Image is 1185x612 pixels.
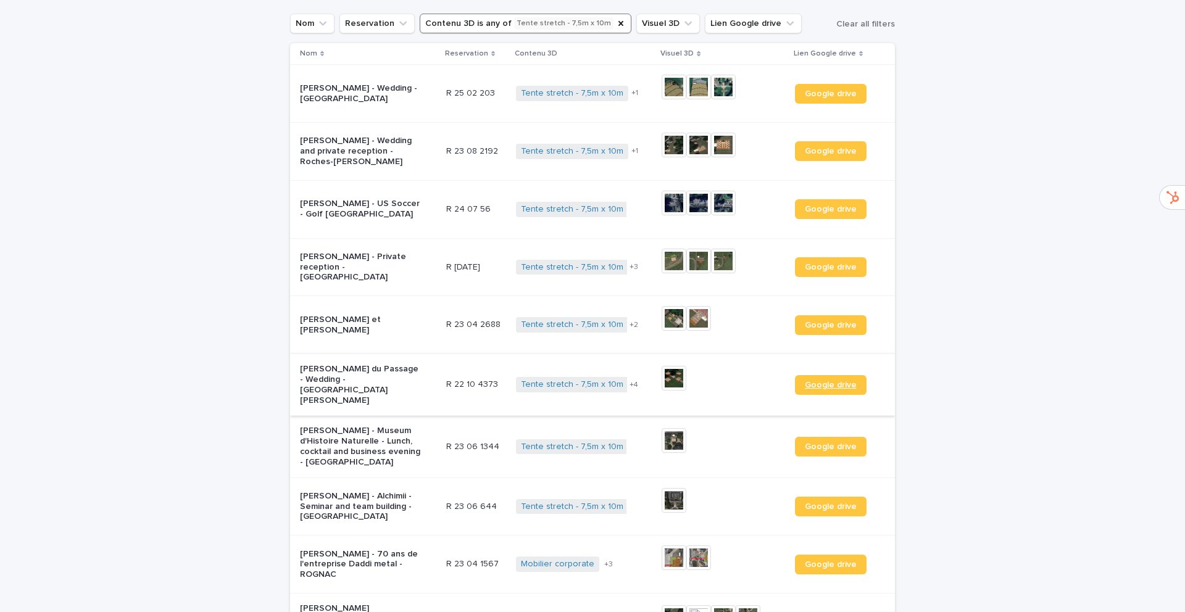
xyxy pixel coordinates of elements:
[660,47,694,60] p: Visuel 3D
[290,122,895,180] tr: [PERSON_NAME] - Wedding and private reception - Roches-[PERSON_NAME]R 23 08 2192R 23 08 2192 Tent...
[521,502,623,512] a: Tente stretch - 7,5m x 10m
[446,317,503,330] p: R 23 04 2688
[515,47,557,60] p: Contenu 3D
[630,381,638,389] span: + 4
[795,315,867,335] a: Google drive
[805,205,857,213] span: Google drive
[290,14,335,33] button: Nom
[446,144,501,157] p: R 23 08 2192
[795,497,867,516] a: Google drive
[795,555,867,574] a: Google drive
[446,439,502,452] p: R 23 06 1344
[805,502,857,511] span: Google drive
[446,86,497,99] p: R 25 02 203
[300,252,423,283] p: [PERSON_NAME] - Private reception - [GEOGRAPHIC_DATA]
[794,47,856,60] p: Lien Google drive
[521,379,623,390] a: Tente stretch - 7,5m x 10m
[521,204,623,215] a: Tente stretch - 7,5m x 10m
[521,262,623,273] a: Tente stretch - 7,5m x 10m
[521,88,623,99] a: Tente stretch - 7,5m x 10m
[290,65,895,123] tr: [PERSON_NAME] - Wedding - [GEOGRAPHIC_DATA]R 25 02 203R 25 02 203 Tente stretch - 7,5m x 10m +1Go...
[446,202,493,215] p: R 24 07 56
[290,478,895,535] tr: [PERSON_NAME] - Alchimii - Seminar and team building - [GEOGRAPHIC_DATA]R 23 06 644R 23 06 644 Te...
[805,321,857,329] span: Google drive
[805,442,857,451] span: Google drive
[636,14,700,33] button: Visuel 3D
[290,296,895,354] tr: [PERSON_NAME] et [PERSON_NAME]R 23 04 2688R 23 04 2688 Tente stretch - 7,5m x 10m +2Google drive
[795,84,867,104] a: Google drive
[631,89,638,97] span: + 1
[300,549,423,580] p: [PERSON_NAME] - 70 ans de l'entreprise Daddi metal - ROGNAC
[630,263,638,271] span: + 3
[795,141,867,161] a: Google drive
[290,180,895,238] tr: [PERSON_NAME] - US Soccer - Golf [GEOGRAPHIC_DATA]R 24 07 56R 24 07 56 Tente stretch - 7,5m x 10m...
[290,238,895,296] tr: [PERSON_NAME] - Private reception - [GEOGRAPHIC_DATA]R [DATE]R [DATE] Tente stretch - 7,5m x 10m ...
[445,47,488,60] p: Reservation
[300,315,423,336] p: [PERSON_NAME] et [PERSON_NAME]
[300,83,423,104] p: [PERSON_NAME] - Wedding - [GEOGRAPHIC_DATA]
[836,20,895,28] span: Clear all filters
[795,199,867,219] a: Google drive
[290,354,895,416] tr: [PERSON_NAME] du Passage - Wedding - [GEOGRAPHIC_DATA][PERSON_NAME]R 22 10 4373R 22 10 4373 Tente...
[446,377,501,390] p: R 22 10 4373
[805,147,857,155] span: Google drive
[446,260,483,273] p: R [DATE]
[831,15,895,33] button: Clear all filters
[290,416,895,478] tr: [PERSON_NAME] - Museum d'Histoire Naturelle - Lunch, cocktail and business evening - [GEOGRAPHIC_...
[521,442,623,452] a: Tente stretch - 7,5m x 10m
[604,561,613,568] span: + 3
[339,14,415,33] button: Reservation
[300,491,423,522] p: [PERSON_NAME] - Alchimii - Seminar and team building - [GEOGRAPHIC_DATA]
[521,320,623,330] a: Tente stretch - 7,5m x 10m
[630,321,638,329] span: + 2
[446,556,501,569] p: R 23 04 1567
[805,89,857,98] span: Google drive
[805,263,857,271] span: Google drive
[795,257,867,277] a: Google drive
[795,375,867,395] a: Google drive
[805,381,857,389] span: Google drive
[795,437,867,457] a: Google drive
[805,560,857,569] span: Google drive
[300,199,423,220] p: [PERSON_NAME] - US Soccer - Golf [GEOGRAPHIC_DATA]
[300,364,423,405] p: [PERSON_NAME] du Passage - Wedding - [GEOGRAPHIC_DATA][PERSON_NAME]
[705,14,802,33] button: Lien Google drive
[521,146,623,157] a: Tente stretch - 7,5m x 10m
[300,426,423,467] p: [PERSON_NAME] - Museum d'Histoire Naturelle - Lunch, cocktail and business evening - [GEOGRAPHIC_...
[290,535,895,593] tr: [PERSON_NAME] - 70 ans de l'entreprise Daddi metal - ROGNACR 23 04 1567R 23 04 1567 Mobilier corp...
[420,14,631,33] button: Contenu 3D
[521,559,594,569] a: Mobilier corporate
[631,147,638,155] span: + 1
[300,47,317,60] p: Nom
[446,499,499,512] p: R 23 06 644
[300,136,423,167] p: [PERSON_NAME] - Wedding and private reception - Roches-[PERSON_NAME]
